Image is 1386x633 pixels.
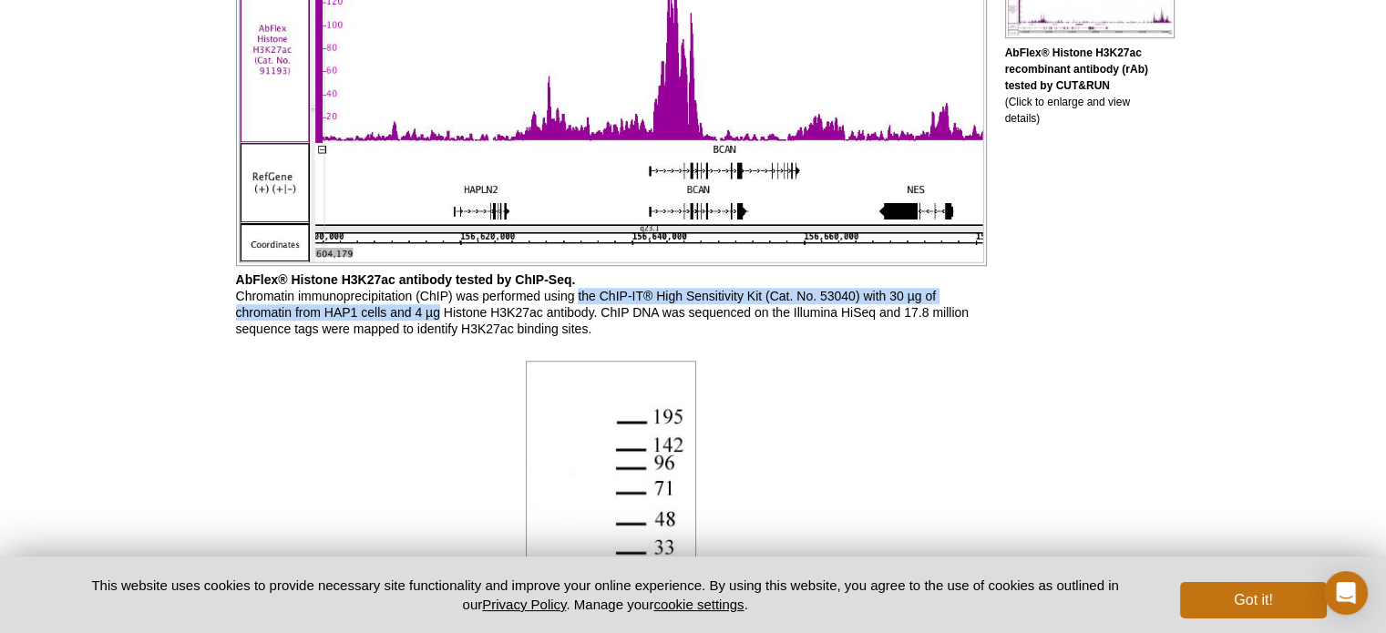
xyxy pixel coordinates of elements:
[1180,582,1326,618] button: Got it!
[236,272,576,287] b: AbFlex® Histone H3K27ac antibody tested by ChIP-Seq.
[60,576,1151,614] p: This website uses cookies to provide necessary site functionality and improve your online experie...
[1005,45,1151,127] p: (Click to enlarge and view details)
[653,597,744,612] button: cookie settings
[236,271,987,337] p: Chromatin immunoprecipitation (ChIP) was performed using the ChIP-IT® High Sensitivity Kit (Cat. ...
[1324,571,1368,615] div: Open Intercom Messenger
[1005,46,1148,92] b: AbFlex® Histone H3K27ac recombinant antibody (rAb) tested by CUT&RUN
[482,597,566,612] a: Privacy Policy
